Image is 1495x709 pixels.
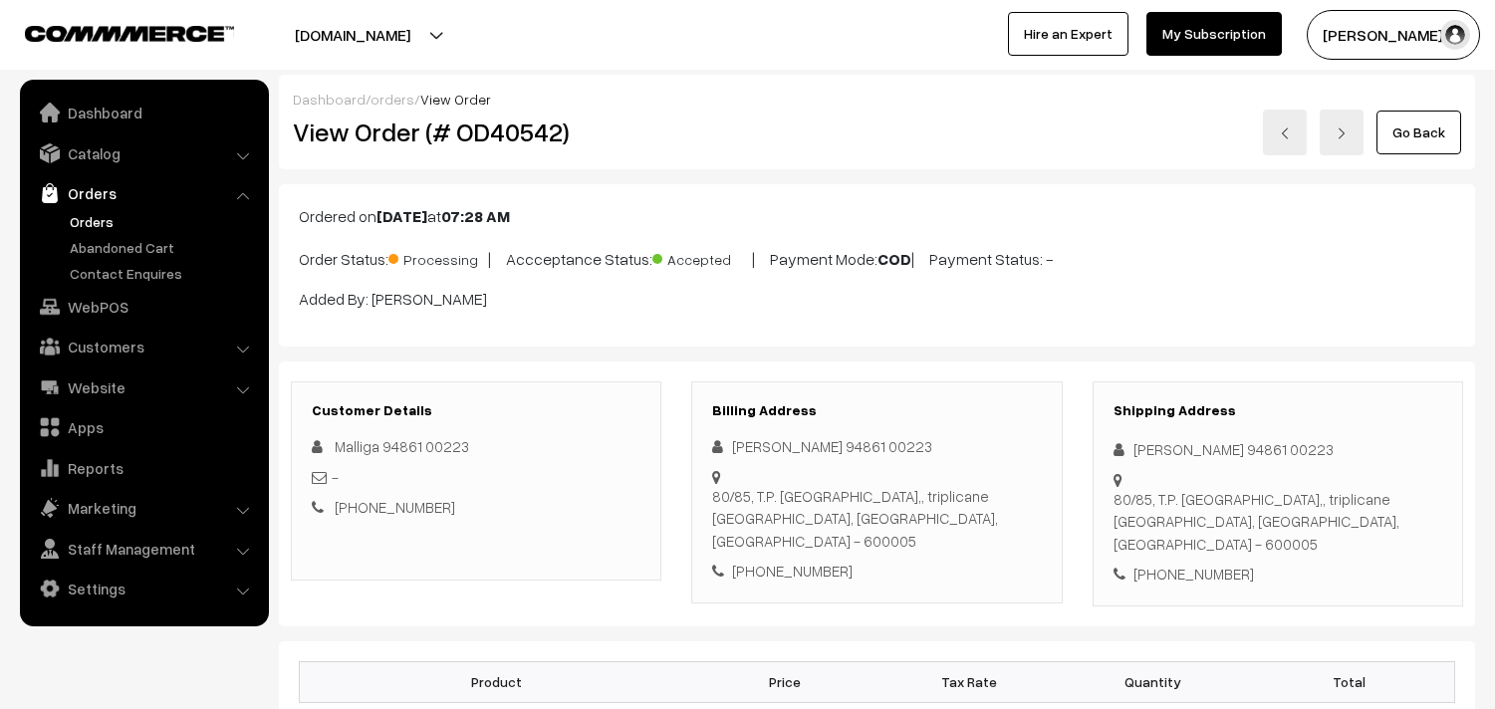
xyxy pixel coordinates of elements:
[376,206,427,226] b: [DATE]
[693,661,877,702] th: Price
[712,560,1041,583] div: [PHONE_NUMBER]
[25,329,262,364] a: Customers
[65,263,262,284] a: Contact Enquires
[25,26,234,41] img: COMMMERCE
[877,249,911,269] b: COD
[300,661,693,702] th: Product
[312,402,640,419] h3: Customer Details
[293,117,662,147] h2: View Order (# OD40542)
[65,211,262,232] a: Orders
[441,206,510,226] b: 07:28 AM
[25,95,262,130] a: Dashboard
[25,369,262,405] a: Website
[1440,20,1470,50] img: user
[299,204,1455,228] p: Ordered on at
[652,244,752,270] span: Accepted
[1008,12,1128,56] a: Hire an Expert
[1114,402,1442,419] h3: Shipping Address
[25,450,262,486] a: Reports
[371,91,414,108] a: orders
[712,402,1041,419] h3: Billing Address
[335,437,469,455] span: Malliga 94861 00223
[25,289,262,325] a: WebPOS
[25,531,262,567] a: Staff Management
[65,237,262,258] a: Abandoned Cart
[1114,563,1442,586] div: [PHONE_NUMBER]
[25,409,262,445] a: Apps
[712,435,1041,458] div: [PERSON_NAME] 94861 00223
[1376,111,1461,154] a: Go Back
[1279,127,1291,139] img: left-arrow.png
[25,175,262,211] a: Orders
[293,89,1461,110] div: / /
[1114,488,1442,556] div: 80/85, T.P. [GEOGRAPHIC_DATA],, triplicane [GEOGRAPHIC_DATA], [GEOGRAPHIC_DATA], [GEOGRAPHIC_DATA...
[1245,661,1455,702] th: Total
[299,287,1455,311] p: Added By: [PERSON_NAME]
[293,91,366,108] a: Dashboard
[1146,12,1282,56] a: My Subscription
[299,244,1455,271] p: Order Status: | Accceptance Status: | Payment Mode: | Payment Status: -
[25,20,199,44] a: COMMMERCE
[25,490,262,526] a: Marketing
[1307,10,1480,60] button: [PERSON_NAME] s…
[225,10,480,60] button: [DOMAIN_NAME]
[420,91,491,108] span: View Order
[1061,661,1245,702] th: Quantity
[1336,127,1348,139] img: right-arrow.png
[25,135,262,171] a: Catalog
[312,466,640,489] div: -
[388,244,488,270] span: Processing
[876,661,1061,702] th: Tax Rate
[712,485,1041,553] div: 80/85, T.P. [GEOGRAPHIC_DATA],, triplicane [GEOGRAPHIC_DATA], [GEOGRAPHIC_DATA], [GEOGRAPHIC_DATA...
[1114,438,1442,461] div: [PERSON_NAME] 94861 00223
[335,498,455,516] a: [PHONE_NUMBER]
[25,571,262,606] a: Settings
